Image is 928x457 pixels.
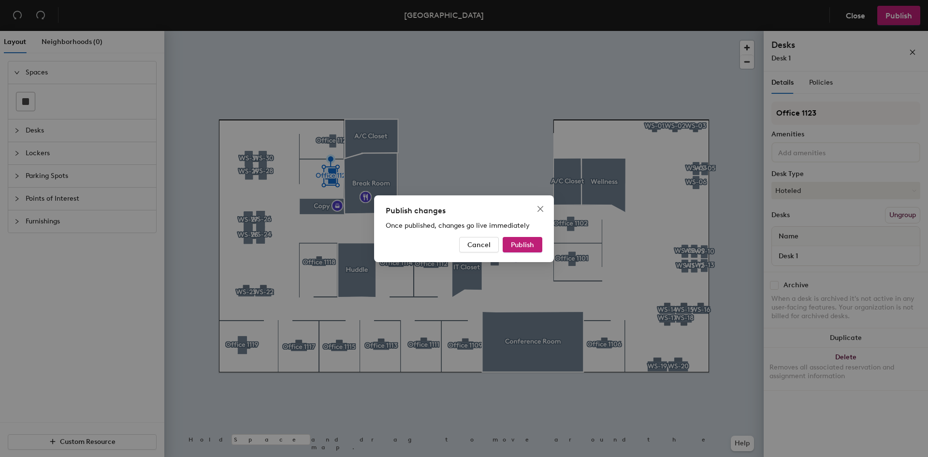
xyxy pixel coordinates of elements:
span: Publish [511,240,534,249]
div: Publish changes [386,205,542,217]
button: Close [533,201,548,217]
button: Cancel [459,237,499,252]
span: Once published, changes go live immediately [386,221,530,230]
span: close [536,205,544,213]
span: Cancel [467,240,491,249]
span: Close [533,205,548,213]
button: Publish [503,237,542,252]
